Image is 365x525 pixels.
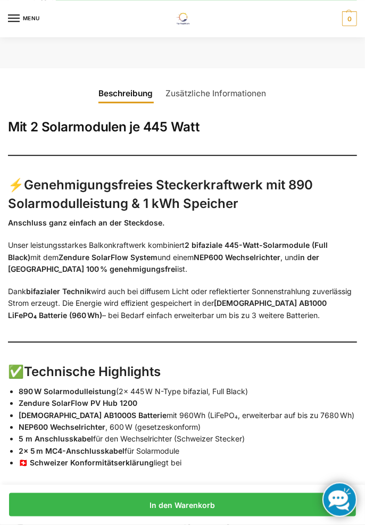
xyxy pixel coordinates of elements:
[59,253,157,262] strong: Zendure SolarFlow System
[19,410,357,421] li: mit 960Wh (LiFePO₄, erweiterbar auf bis zu 7680 Wh)
[8,286,357,321] p: Dank wird auch bei diffusem Licht oder reflektierter Sonnenstrahlung zuverlässig Strom erzeugt. D...
[19,458,154,467] strong: 🇨🇭 Schweizer Konformitätserklärung
[19,445,357,457] li: für Solarmodule
[194,253,280,262] strong: NEP600 Wechselrichter
[93,81,160,106] a: Beschreibung
[339,11,357,26] nav: Cart contents
[8,177,313,211] strong: Genehmigungsfreies Steckerkraftwerk mit 890 Solarmodulleistung & 1 kWh Speicher
[8,176,357,213] h3: ⚡
[8,11,40,27] button: Menu
[19,386,357,397] li: (2x 445 W N-Type bifazial, Full Black)
[19,433,357,445] li: für den Wechselrichter (Schweizer Stecker)
[19,398,137,407] strong: Zendure SolarFlow PV Hub 1200
[8,239,357,275] p: Unser leistungsstarkes Balkonkraftwerk kombiniert mit dem und einem , und ist.
[8,363,357,381] h3: ✅
[19,457,357,469] li: liegt bei
[8,298,327,319] strong: [DEMOGRAPHIC_DATA] AB1000 LiFePO₄ Batterie (960 Wh)
[19,422,105,431] strong: NEP600 Wechselrichter
[19,387,116,396] strong: 890 W Solarmodulleistung
[19,421,357,433] li: , 600 W (gesetzeskonform)
[19,411,167,420] strong: [DEMOGRAPHIC_DATA] AB1000S Batterie
[19,434,93,443] strong: 5 m Anschlusskabel
[19,446,125,455] strong: 2x 5 m MC4-Anschlusskabel
[170,13,195,24] img: Solaranlagen, Speicheranlagen und Energiesparprodukte
[160,81,273,106] a: Zusätzliche Informationen
[26,287,91,296] strong: bifazialer Technik
[24,364,161,379] strong: Technische Highlights
[8,218,164,227] strong: Anschluss ganz einfach an der Steckdose.
[8,119,357,135] h2: Mit 2 Solarmodulen je 445 Watt
[8,240,328,261] strong: 2 bifaziale 445-Watt-Solarmodule (Full Black)
[339,11,357,26] a: 0
[342,11,357,26] span: 0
